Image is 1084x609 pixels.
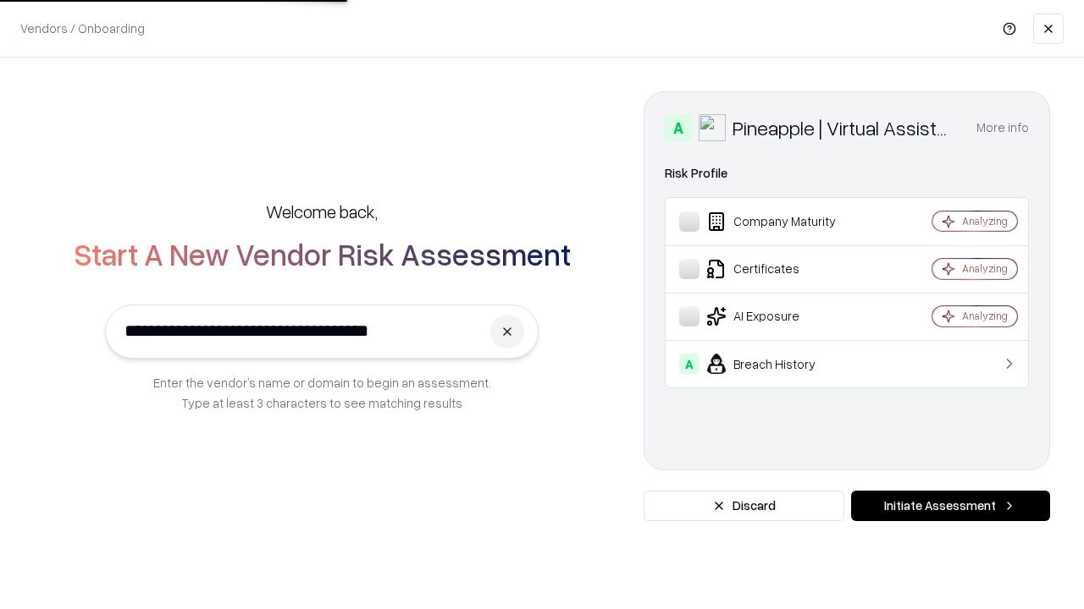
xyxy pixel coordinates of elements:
[733,114,956,141] div: Pineapple | Virtual Assistant Agency
[679,354,700,374] div: A
[679,306,882,326] div: AI Exposure
[74,237,571,271] h2: Start A New Vendor Risk Assessment
[153,372,491,413] p: Enter the vendor’s name or domain to begin an assessment. Type at least 3 characters to see match...
[699,114,726,141] img: Pineapple | Virtual Assistant Agency
[665,163,1029,184] div: Risk Profile
[962,214,1008,228] div: Analyzing
[665,114,692,141] div: A
[679,211,882,232] div: Company Maturity
[679,354,882,374] div: Breach History
[851,491,1050,521] button: Initiate Assessment
[976,112,1029,143] button: More info
[266,200,378,223] h5: Welcome back,
[962,261,1008,276] div: Analyzing
[20,19,145,37] p: Vendors / Onboarding
[679,259,882,279] div: Certificates
[644,491,844,521] button: Discard
[962,309,1008,323] div: Analyzing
